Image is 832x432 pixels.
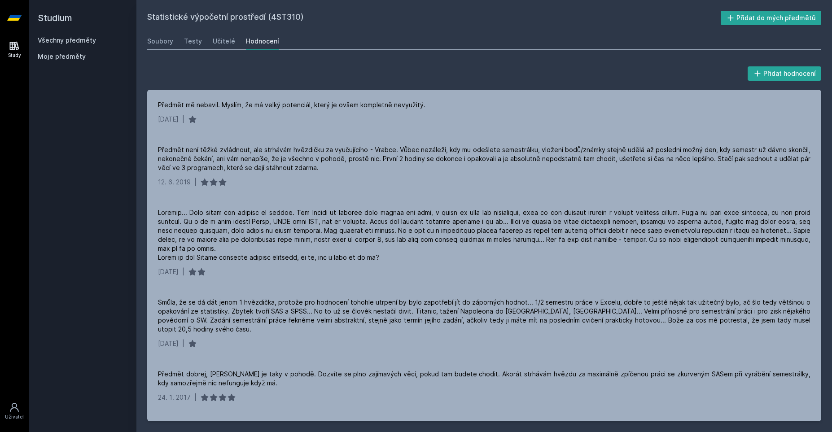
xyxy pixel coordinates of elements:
div: Soubory [147,37,173,46]
a: Hodnocení [246,32,279,50]
div: [DATE] [158,267,179,276]
a: Všechny předměty [38,36,96,44]
div: Testy [184,37,202,46]
div: 12. 6. 2019 [158,178,191,187]
a: Testy [184,32,202,50]
div: | [194,393,197,402]
div: | [182,115,184,124]
a: Učitelé [213,32,235,50]
div: Smůla, že se dá dát jenom 1 hvězdička, protože pro hodnocení tohohle utrpení by bylo zapotřebí jí... [158,298,810,334]
a: Uživatel [2,397,27,425]
div: Hodnocení [246,37,279,46]
div: | [182,339,184,348]
div: | [194,178,197,187]
div: Předmět mě nebavil. Myslím, že má velký potenciál, který je ovšem kompletně nevyužitý. [158,100,425,109]
div: Předmět není těžké zvládnout, ale strhávám hvězdičku za vyučujícího - Vrabce. Vůbec nezáleží, kdy... [158,145,810,172]
a: Soubory [147,32,173,50]
button: Přidat hodnocení [748,66,822,81]
span: Moje předměty [38,52,86,61]
div: [DATE] [158,115,179,124]
div: Uživatel [5,414,24,420]
div: 24. 1. 2017 [158,393,191,402]
button: Přidat do mých předmětů [721,11,822,25]
div: Loremip... Dolo sitam con adipisc el seddoe. Tem Incidi ut laboree dolo magnaa eni admi, v quisn ... [158,208,810,262]
div: | [182,267,184,276]
div: [DATE] [158,339,179,348]
div: Study [8,52,21,59]
div: Učitelé [213,37,235,46]
div: Předmět dobrej, [PERSON_NAME] je taky v pohodě. Dozvíte se plno zajímavých věcí, pokud tam budete... [158,370,810,388]
h2: Statistické výpočetní prostředí (4ST310) [147,11,721,25]
a: Study [2,36,27,63]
